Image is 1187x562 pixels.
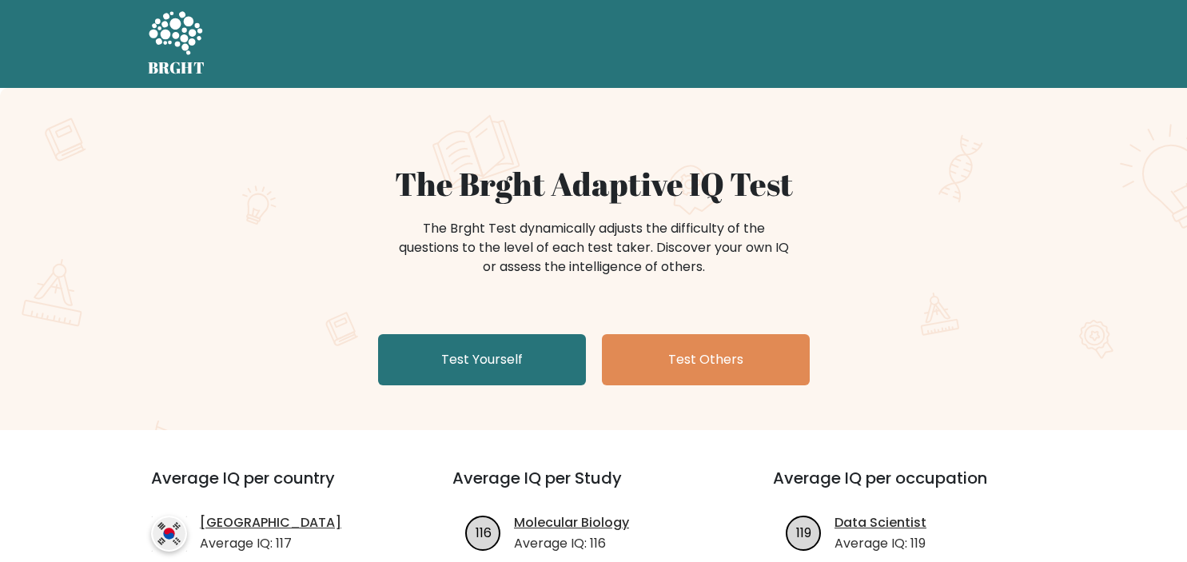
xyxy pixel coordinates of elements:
div: The Brght Test dynamically adjusts the difficulty of the questions to the level of each test take... [394,219,794,277]
text: 116 [476,523,492,541]
h1: The Brght Adaptive IQ Test [204,165,984,203]
p: Average IQ: 119 [834,534,926,553]
a: Test Yourself [378,334,586,385]
img: country [151,516,187,552]
h3: Average IQ per Study [452,468,735,507]
p: Average IQ: 117 [200,534,341,553]
a: Data Scientist [834,513,926,532]
text: 119 [796,523,811,541]
a: [GEOGRAPHIC_DATA] [200,513,341,532]
h3: Average IQ per country [151,468,395,507]
h3: Average IQ per occupation [773,468,1055,507]
a: Test Others [602,334,810,385]
a: BRGHT [148,6,205,82]
a: Molecular Biology [514,513,629,532]
h5: BRGHT [148,58,205,78]
p: Average IQ: 116 [514,534,629,553]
